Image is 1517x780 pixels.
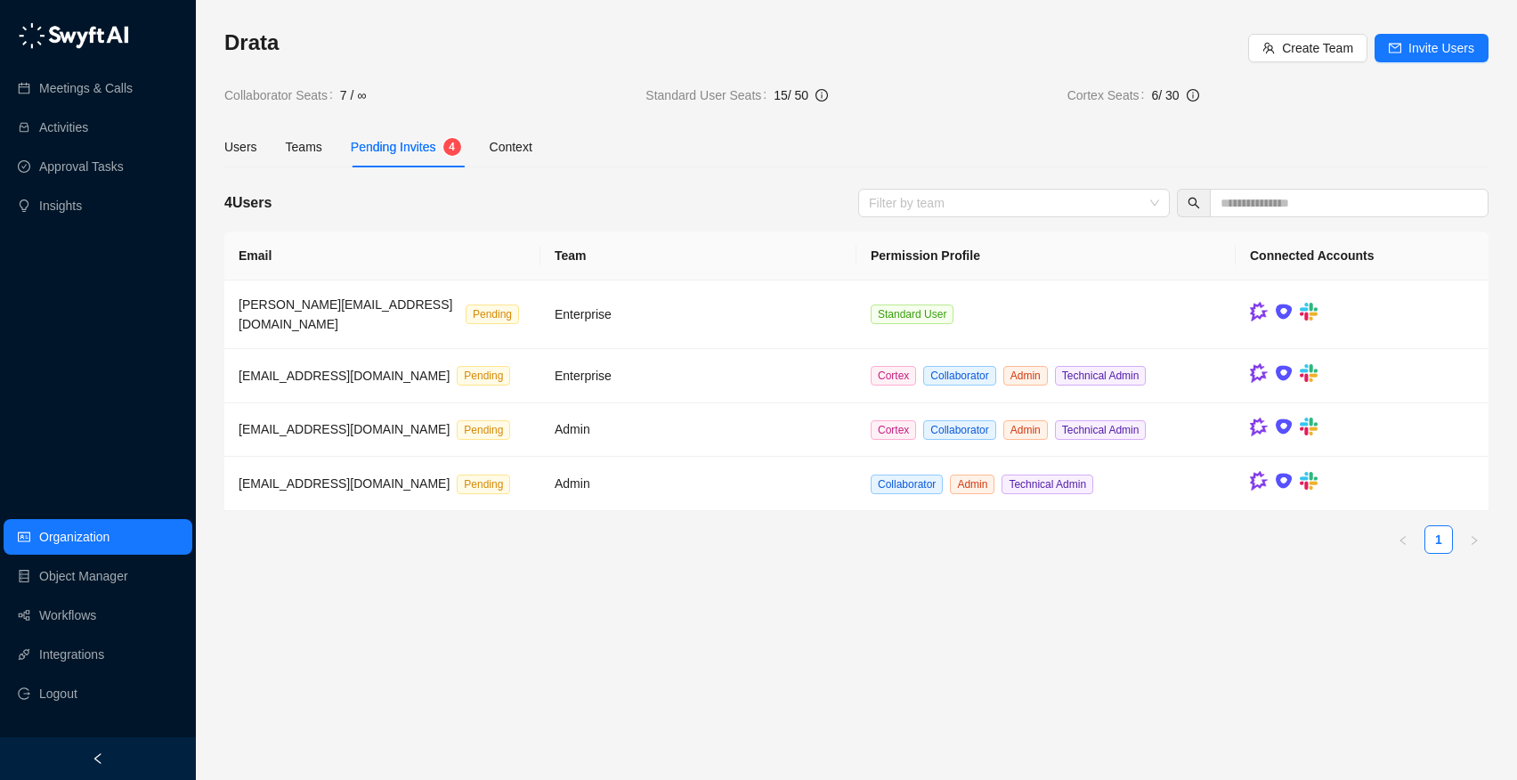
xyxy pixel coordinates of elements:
[871,475,943,494] span: Collaborator
[39,519,110,555] a: Organization
[1389,525,1417,554] button: left
[1067,85,1152,105] span: Cortex Seats
[1460,525,1489,554] li: Next Page
[923,420,995,440] span: Collaborator
[540,232,856,280] th: Team
[92,752,104,765] span: left
[39,558,128,594] a: Object Manager
[1250,363,1268,383] img: gong-Dwh8HbPa.png
[239,369,450,383] span: [EMAIL_ADDRESS][DOMAIN_NAME]
[457,475,510,494] span: Pending
[18,687,30,700] span: logout
[1300,472,1318,490] img: slack-Cn3INd-T.png
[1424,525,1453,554] li: 1
[856,232,1236,280] th: Permission Profile
[1275,303,1293,321] img: ix+ea6nV3o2uKgAAAABJRU5ErkJggg==
[540,403,856,458] td: Admin
[815,89,828,102] span: info-circle
[224,137,257,157] div: Users
[774,88,808,102] span: 15 / 50
[39,70,133,106] a: Meetings & Calls
[871,305,953,324] span: Standard User
[1055,420,1147,440] span: Technical Admin
[871,420,916,440] span: Cortex
[39,149,124,184] a: Approval Tasks
[39,637,104,672] a: Integrations
[39,188,82,223] a: Insights
[1236,232,1489,280] th: Connected Accounts
[490,137,532,157] div: Context
[1250,471,1268,491] img: gong-Dwh8HbPa.png
[449,141,455,153] span: 4
[1460,721,1508,769] iframe: Open customer support
[286,137,322,157] div: Teams
[871,366,916,386] span: Cortex
[645,85,774,105] span: Standard User Seats
[1300,364,1318,382] img: slack-Cn3INd-T.png
[1003,420,1048,440] span: Admin
[1187,89,1199,102] span: info-circle
[1250,302,1268,321] img: gong-Dwh8HbPa.png
[1151,88,1179,102] span: 6 / 30
[457,366,510,386] span: Pending
[39,676,77,711] span: Logout
[1398,535,1408,546] span: left
[39,597,96,633] a: Workflows
[224,85,340,105] span: Collaborator Seats
[1248,34,1367,62] button: Create Team
[1300,418,1318,435] img: slack-Cn3INd-T.png
[1188,197,1200,209] span: search
[1300,303,1318,321] img: slack-Cn3INd-T.png
[18,22,129,49] img: logo-05li4sbe.png
[239,476,450,491] span: [EMAIL_ADDRESS][DOMAIN_NAME]
[1250,418,1268,437] img: gong-Dwh8HbPa.png
[39,110,88,145] a: Activities
[1262,42,1275,54] span: team
[1425,526,1452,553] a: 1
[540,280,856,349] td: Enterprise
[239,297,452,331] span: [PERSON_NAME][EMAIL_ADDRESS][DOMAIN_NAME]
[1460,525,1489,554] button: right
[1003,366,1048,386] span: Admin
[1002,475,1093,494] span: Technical Admin
[1389,525,1417,554] li: Previous Page
[1389,42,1401,54] span: mail
[540,457,856,511] td: Admin
[224,28,1248,57] h3: Drata
[224,192,272,214] h5: 4 Users
[466,305,519,324] span: Pending
[443,138,461,156] sup: 4
[224,232,540,280] th: Email
[1469,535,1480,546] span: right
[239,422,450,436] span: [EMAIL_ADDRESS][DOMAIN_NAME]
[1282,38,1353,58] span: Create Team
[351,140,436,154] span: Pending Invites
[923,366,995,386] span: Collaborator
[1275,472,1293,490] img: ix+ea6nV3o2uKgAAAABJRU5ErkJggg==
[1275,418,1293,435] img: ix+ea6nV3o2uKgAAAABJRU5ErkJggg==
[1055,366,1147,386] span: Technical Admin
[950,475,994,494] span: Admin
[540,349,856,403] td: Enterprise
[1275,364,1293,382] img: ix+ea6nV3o2uKgAAAABJRU5ErkJggg==
[1375,34,1489,62] button: Invite Users
[1408,38,1474,58] span: Invite Users
[457,420,510,440] span: Pending
[340,85,366,105] span: 7 / ∞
